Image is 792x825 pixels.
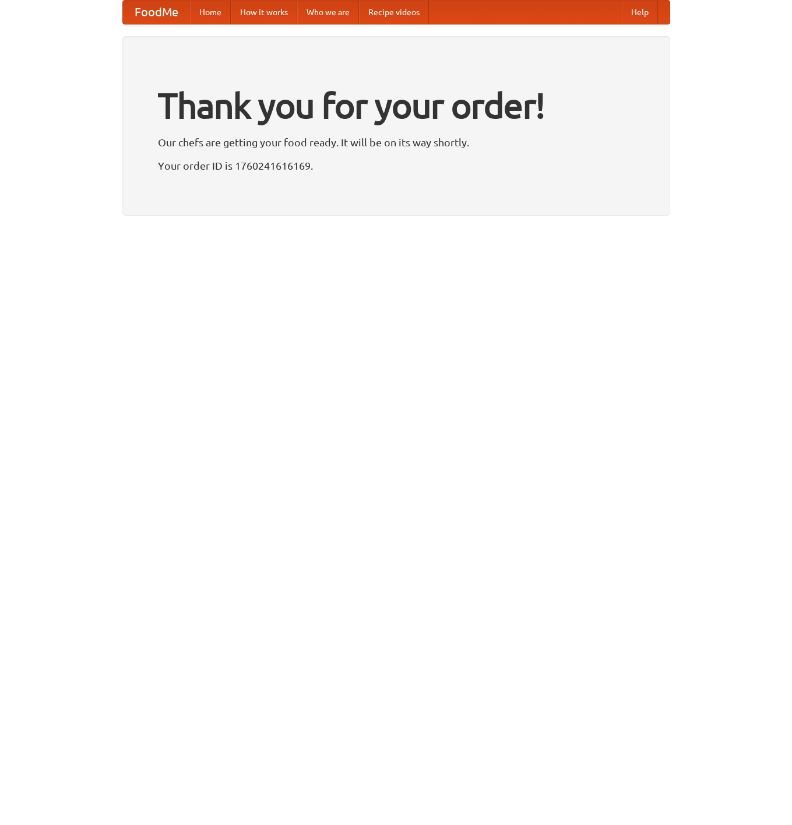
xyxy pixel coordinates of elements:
a: Who we are [297,1,359,24]
p: Our chefs are getting your food ready. It will be on its way shortly. [158,134,635,151]
a: Recipe videos [359,1,429,24]
a: Help [622,1,658,24]
a: Home [190,1,231,24]
a: How it works [231,1,297,24]
a: FoodMe [123,1,190,24]
h1: Thank you for your order! [158,78,635,134]
p: Your order ID is 1760241616169. [158,157,635,174]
